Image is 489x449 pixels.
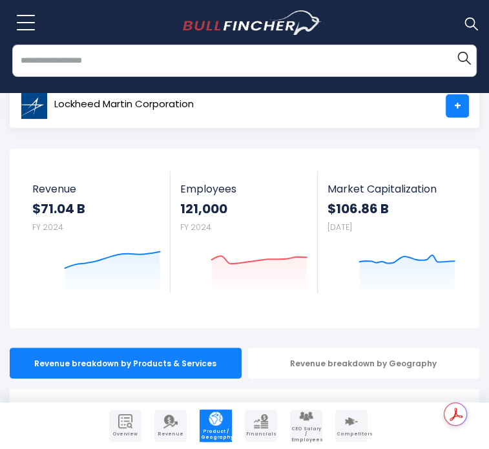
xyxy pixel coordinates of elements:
[54,99,194,110] span: Lockheed Martin Corporation
[180,200,307,217] strong: 121,000
[20,94,194,118] a: Lockheed Martin Corporation
[200,410,232,442] a: Company Product/Geography
[451,45,477,70] button: Search
[246,432,276,437] span: Financials
[337,432,366,437] span: Competitors
[328,200,455,217] strong: $106.86 B
[446,94,469,118] a: +
[32,200,161,217] strong: $71.04 B
[201,429,231,440] span: Product / Geography
[328,222,352,233] small: [DATE]
[180,183,307,195] span: Employees
[10,348,242,379] div: Revenue breakdown by Products & Services
[291,426,321,443] span: CEO Salary / Employees
[154,410,187,442] a: Company Revenue
[19,401,470,420] h1: Lockheed [PERSON_NAME] Corporation's Revenue by Segment
[110,432,140,437] span: Overview
[248,348,480,379] div: Revenue breakdown by Geography
[23,171,171,293] a: Revenue $71.04 B FY 2024
[328,183,455,195] span: Market Capitalization
[318,171,465,293] a: Market Capitalization $106.86 B [DATE]
[109,410,141,442] a: Company Overview
[32,183,161,195] span: Revenue
[290,410,322,442] a: Company Employees
[21,92,48,120] img: LMT logo
[32,222,63,233] small: FY 2024
[183,10,322,35] a: Go to homepage
[180,222,211,233] small: FY 2024
[156,432,185,437] span: Revenue
[245,410,277,442] a: Company Financials
[171,171,317,293] a: Employees 121,000 FY 2024
[183,10,322,35] img: bullfincher logo
[335,410,368,442] a: Company Competitors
